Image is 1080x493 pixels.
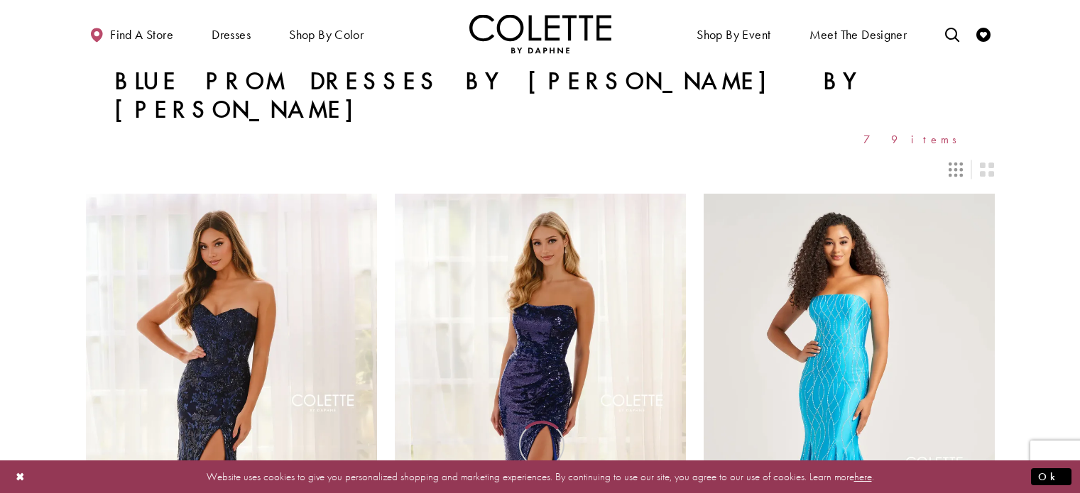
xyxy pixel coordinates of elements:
span: Shop by color [285,14,367,53]
span: Find a store [110,28,173,42]
a: Toggle search [942,14,963,53]
span: Dresses [208,14,254,53]
span: Shop By Event [693,14,774,53]
span: 79 items [863,133,966,145]
a: Check Wishlist [973,14,994,53]
button: Close Dialog [9,464,33,489]
span: Switch layout to 2 columns [980,162,994,177]
span: Switch layout to 3 columns [949,162,963,177]
a: Find a store [86,14,177,53]
h1: Blue Prom Dresses by [PERSON_NAME] by [PERSON_NAME] [114,67,966,124]
button: Submit Dialog [1031,467,1071,485]
a: Visit Home Page [469,14,611,53]
a: Meet the designer [806,14,911,53]
span: Dresses [212,28,251,42]
span: Shop By Event [697,28,770,42]
p: Website uses cookies to give you personalized shopping and marketing experiences. By continuing t... [102,467,978,486]
a: here [854,469,872,483]
span: Meet the designer [809,28,907,42]
div: Layout Controls [77,154,1003,185]
span: Shop by color [289,28,364,42]
img: Colette by Daphne [469,14,611,53]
